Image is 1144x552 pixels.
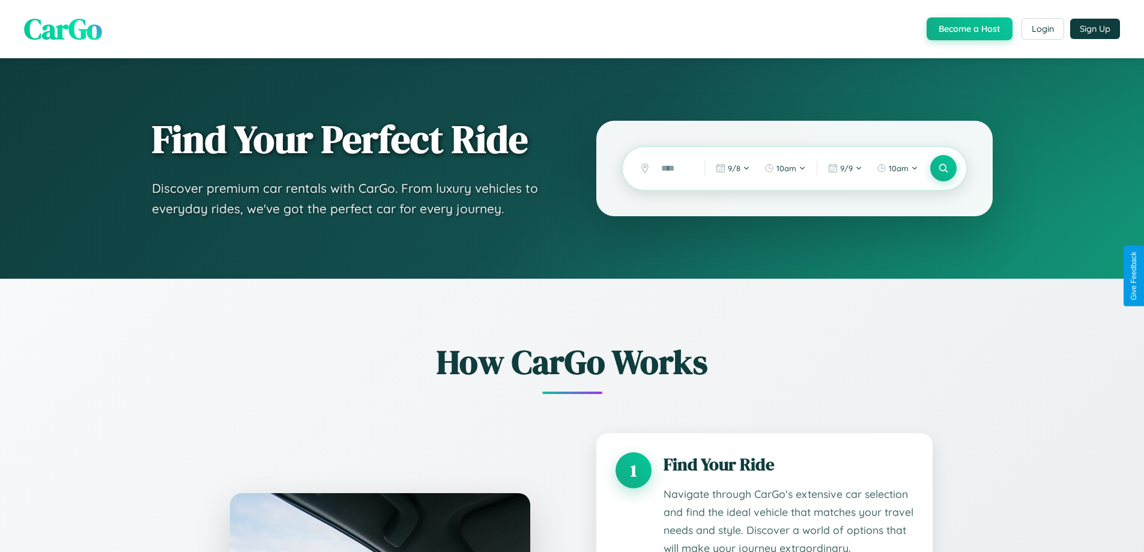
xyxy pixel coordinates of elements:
div: Give Feedback [1130,252,1138,300]
span: 10am [776,163,796,173]
h1: Find Your Perfect Ride [152,118,548,160]
div: 1 [616,452,652,488]
span: 9 / 9 [840,163,853,173]
button: 9/8 [710,159,756,178]
h3: Find Your Ride [664,452,913,476]
button: 10am [871,159,924,178]
button: Login [1021,18,1064,40]
p: Discover premium car rentals with CarGo. From luxury vehicles to everyday rides, we've got the pe... [152,178,548,219]
button: Become a Host [927,17,1012,40]
button: 10am [758,159,812,178]
span: 10am [889,163,909,173]
span: 9 / 8 [728,163,740,173]
button: Sign Up [1070,19,1120,39]
h2: How CarGo Works [212,339,933,385]
button: 9/9 [822,159,868,178]
span: CarGo [24,9,102,49]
